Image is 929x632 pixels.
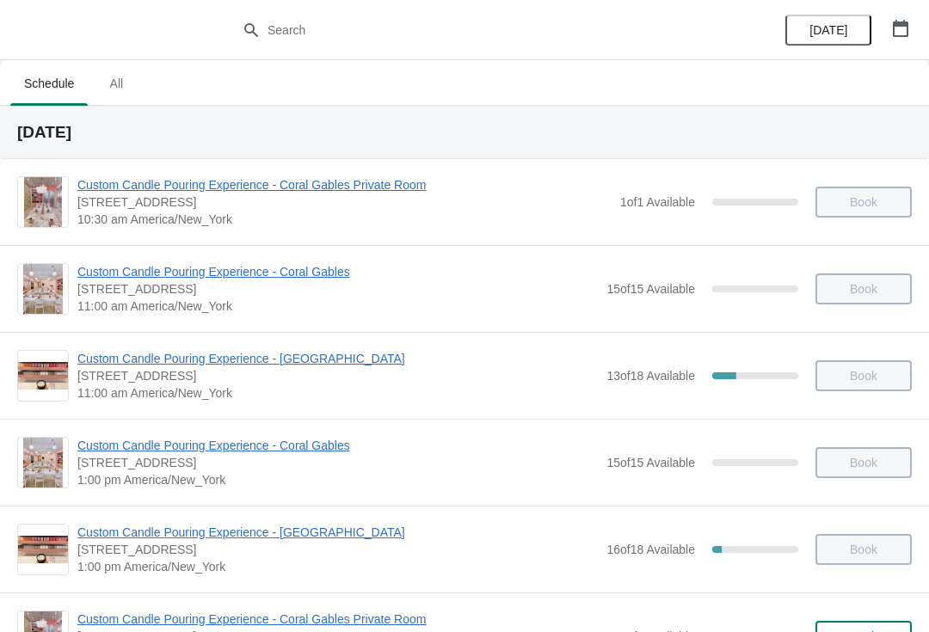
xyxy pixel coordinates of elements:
[809,23,847,37] span: [DATE]
[95,68,138,99] span: All
[620,195,695,209] span: 1 of 1 Available
[606,369,695,383] span: 13 of 18 Available
[606,456,695,469] span: 15 of 15 Available
[23,264,64,314] img: Custom Candle Pouring Experience - Coral Gables | 154 Giralda Avenue, Coral Gables, FL, USA | 11:...
[77,541,598,558] span: [STREET_ADDRESS]
[18,536,68,564] img: Custom Candle Pouring Experience - Fort Lauderdale | 914 East Las Olas Boulevard, Fort Lauderdale...
[77,611,612,628] span: Custom Candle Pouring Experience - Coral Gables Private Room
[10,68,88,99] span: Schedule
[17,124,912,141] h2: [DATE]
[77,298,598,315] span: 11:00 am America/New_York
[77,193,612,211] span: [STREET_ADDRESS]
[606,282,695,296] span: 15 of 15 Available
[77,176,612,193] span: Custom Candle Pouring Experience - Coral Gables Private Room
[77,384,598,402] span: 11:00 am America/New_York
[77,437,598,454] span: Custom Candle Pouring Experience - Coral Gables
[77,350,598,367] span: Custom Candle Pouring Experience - [GEOGRAPHIC_DATA]
[77,367,598,384] span: [STREET_ADDRESS]
[606,543,695,556] span: 16 of 18 Available
[24,177,62,227] img: Custom Candle Pouring Experience - Coral Gables Private Room | 154 Giralda Avenue, Coral Gables, ...
[77,211,612,228] span: 10:30 am America/New_York
[77,558,598,575] span: 1:00 pm America/New_York
[77,263,598,280] span: Custom Candle Pouring Experience - Coral Gables
[23,438,64,488] img: Custom Candle Pouring Experience - Coral Gables | 154 Giralda Avenue, Coral Gables, FL, USA | 1:0...
[77,280,598,298] span: [STREET_ADDRESS]
[18,362,68,390] img: Custom Candle Pouring Experience - Fort Lauderdale | 914 East Las Olas Boulevard, Fort Lauderdale...
[785,15,871,46] button: [DATE]
[77,471,598,488] span: 1:00 pm America/New_York
[77,454,598,471] span: [STREET_ADDRESS]
[77,524,598,541] span: Custom Candle Pouring Experience - [GEOGRAPHIC_DATA]
[267,15,697,46] input: Search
